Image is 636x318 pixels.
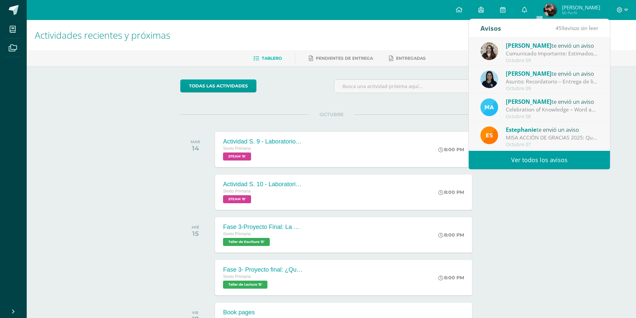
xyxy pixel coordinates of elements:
[191,139,200,144] div: MAR
[223,281,267,289] span: Taller de Lectura 'B'
[223,138,303,145] div: Actividad S. 9 - Laboratorio (Diagrama de Oso)
[506,114,599,119] div: Octubre 08
[480,42,498,60] img: b28abd5fc8ba3844de867acb3a65f220.png
[506,41,599,50] div: te envió un aviso
[191,144,200,152] div: 14
[223,238,270,246] span: Taller de Escritura 'B'
[438,146,464,152] div: 8:00 PM
[480,19,501,37] div: Avisos
[223,189,251,194] span: Sexto Primaria
[223,181,303,188] div: Actividad S. 10 - Laboratorio ([GEOGRAPHIC_DATA])
[438,232,464,238] div: 8:00 PM
[480,98,498,116] img: 51297686cd001f20f1b4136f7b1f914a.png
[223,146,251,151] span: Sexto Primaria
[469,151,610,169] a: Ver todos los avisos
[544,3,557,17] img: 4f8a1d4bae4ca219f165ef86eacd20f0.png
[438,189,464,195] div: 8:00 PM
[316,56,373,61] span: Pendientes de entrega
[389,53,426,64] a: Entregadas
[556,24,565,32] span: 459
[506,86,599,91] div: Octubre 09
[506,97,599,106] div: te envió un aviso
[223,224,303,231] div: Fase 3-Proyecto Final: La memoria tiene voz
[506,70,552,77] span: [PERSON_NAME]
[180,79,256,92] a: todas las Actividades
[506,126,537,133] span: Estephanie
[556,24,598,32] span: avisos sin leer
[334,80,482,93] input: Busca una actividad próxima aquí...
[223,266,303,273] div: Fase 3- Proyecto final: ¿Qué historias necesitamos contar para que el mundo nunca olvide?
[506,50,599,57] div: Comunicado Importante: Estimados padres de familia: Un gusto saludarles. Envío información import...
[506,78,599,85] div: Asunto: Recordatorio – Entrega de libro de alquiler Matemática CONAMAT: Estimados padres de famil...
[223,309,261,316] div: Book pages
[562,10,600,16] span: Mi Perfil
[562,4,600,11] span: [PERSON_NAME]
[223,152,251,161] span: STEAM 'B'
[223,195,251,203] span: STEAM 'B'
[35,29,170,41] span: Actividades recientes y próximas
[192,225,199,230] div: MIÉ
[480,126,498,144] img: 4ba0fbdb24318f1bbd103ebd070f4524.png
[438,275,464,281] div: 8:00 PM
[506,134,599,141] div: MISA ACCIÓN DE GRACIAS 2025: Queridas Familias BSJ, un gusto saludarles. Mañana tendremos una San...
[506,98,552,105] span: [PERSON_NAME]
[223,274,251,279] span: Sexto Primaria
[309,53,373,64] a: Pendientes de entrega
[506,58,599,63] div: Octubre 09
[192,310,199,315] div: VIE
[506,42,552,49] span: [PERSON_NAME]
[309,111,354,117] span: OCTUBRE
[506,142,599,147] div: Octubre 07
[262,56,282,61] span: Tablero
[480,70,498,88] img: 1c2e75a0a924ffa84caa3ccf4b89f7cc.png
[506,125,599,134] div: te envió un aviso
[223,232,251,236] span: Sexto Primaria
[253,53,282,64] a: Tablero
[396,56,426,61] span: Entregadas
[192,230,199,238] div: 15
[506,69,599,78] div: te envió un aviso
[506,106,599,113] div: Celebration of Knowledge – Word and Sentence Study: Dear Families and Students, We’re excited to ...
